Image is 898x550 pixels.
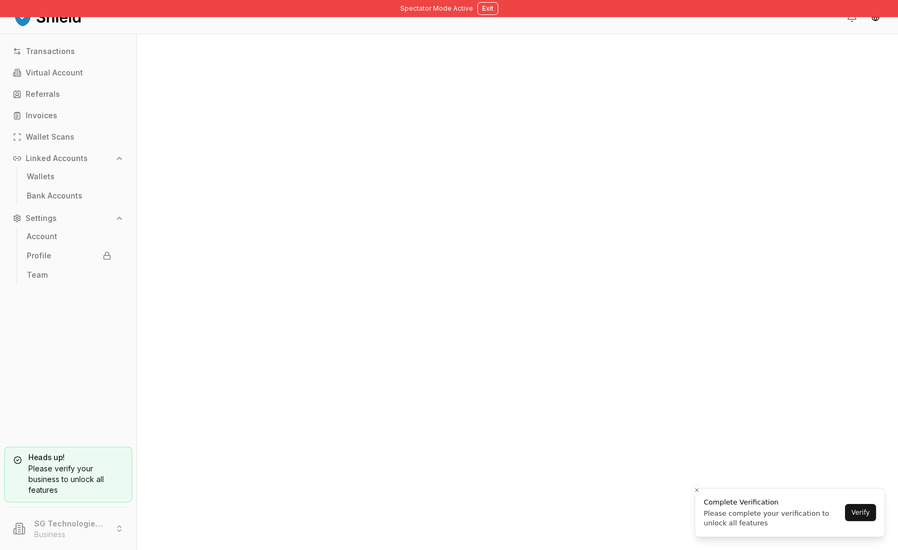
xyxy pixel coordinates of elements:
a: Referrals [9,86,128,103]
p: Team [27,271,48,279]
a: Bank Accounts [22,187,116,204]
a: Transactions [9,43,128,60]
div: Complete Verification [704,497,842,508]
p: Invoices [26,112,57,119]
button: Verify [845,504,876,521]
p: Account [27,233,57,240]
a: Team [22,266,116,284]
span: Spectator Mode Active [400,4,473,13]
div: Please verify your business to unlock all features [13,463,123,495]
button: Linked Accounts [9,150,128,167]
p: Bank Accounts [27,192,82,200]
p: Referrals [26,90,60,98]
p: Transactions [26,48,75,55]
button: Close toast [691,485,702,495]
a: Wallet Scans [9,128,128,146]
p: Wallet Scans [26,133,74,141]
p: Virtual Account [26,69,83,77]
a: Wallets [22,168,116,185]
h5: Heads up! [13,454,123,461]
a: Heads up!Please verify your business to unlock all features [4,447,132,502]
p: Linked Accounts [26,155,88,162]
a: Account [22,228,116,245]
button: Settings [9,210,128,227]
a: Invoices [9,107,128,124]
p: Profile [27,252,51,259]
a: Profile [22,247,116,264]
p: Wallets [27,173,55,180]
a: Virtual Account [9,64,128,81]
button: Exit [477,2,498,15]
div: Please complete your verification to unlock all features [704,509,842,528]
p: Settings [26,215,57,222]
